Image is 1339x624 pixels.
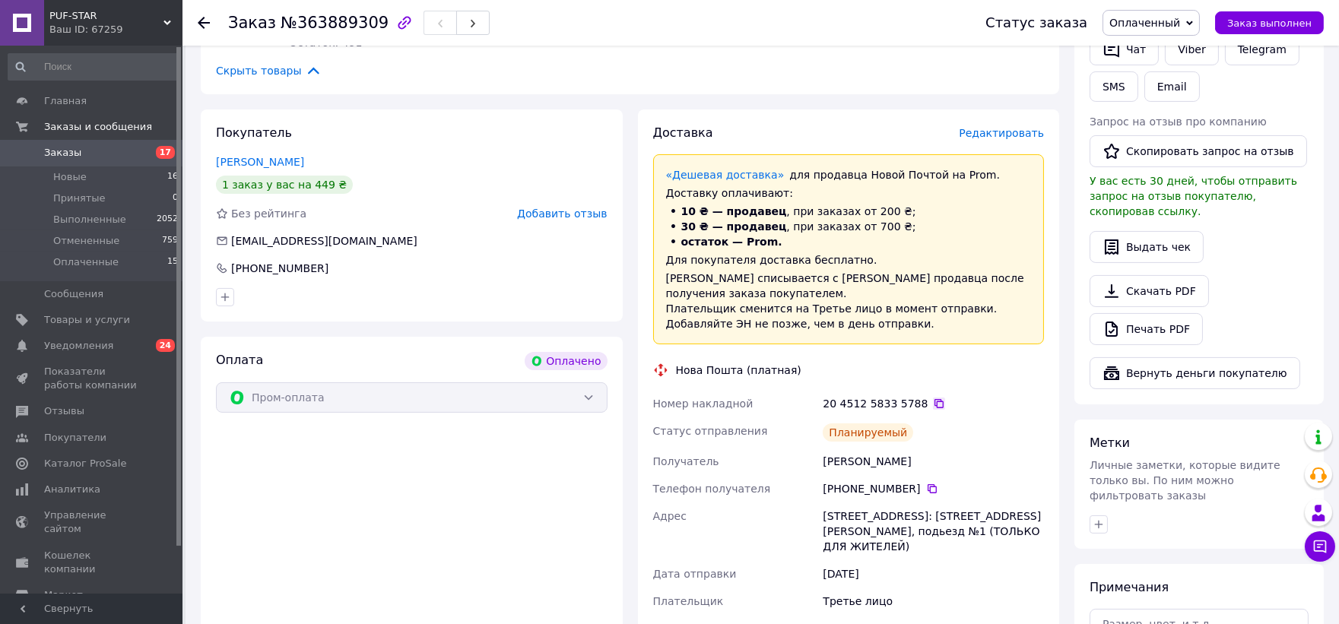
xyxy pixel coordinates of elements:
[666,252,1032,268] div: Для покупателя доставка бесплатно.
[517,207,607,220] span: Добавить отзыв
[216,156,304,168] a: [PERSON_NAME]
[681,236,782,248] span: остаток — Prom.
[1144,71,1200,102] button: Email
[53,234,119,248] span: Отмененные
[44,508,141,536] span: Управление сайтом
[167,255,178,269] span: 15
[666,271,1032,331] div: [PERSON_NAME] списывается с [PERSON_NAME] продавца после получения заказа покупателем. Плательщик...
[1090,71,1138,102] button: SMS
[820,560,1047,588] div: [DATE]
[681,220,787,233] span: 30 ₴ — продавец
[666,219,1032,234] li: , при заказах от 700 ₴;
[1090,33,1159,65] button: Чат
[8,53,179,81] input: Поиск
[820,502,1047,560] div: [STREET_ADDRESS]: [STREET_ADDRESS][PERSON_NAME], подьезд №1 (ТОЛЬКО ДЛЯ ЖИТЕЛЕЙ)
[1090,135,1307,167] button: Скопировать запрос на отзыв
[44,120,152,134] span: Заказы и сообщения
[681,205,787,217] span: 10 ₴ — продавец
[156,146,175,159] span: 17
[820,588,1047,615] div: Третье лицо
[1109,17,1180,29] span: Оплаченный
[231,235,417,247] span: [EMAIL_ADDRESS][DOMAIN_NAME]
[666,169,785,181] a: «Дешевая доставка»
[216,125,292,140] span: Покупатель
[1225,33,1299,65] a: Telegram
[1090,116,1267,128] span: Запрос на отзыв про компанию
[666,167,1032,182] div: для продавца Новой Почтой на Prom.
[231,207,306,220] span: Без рейтинга
[1305,531,1335,562] button: Чат с покупателем
[289,36,363,49] span: Остаток: 491
[216,62,322,79] span: Скрыть товары
[44,483,100,496] span: Аналитика
[53,255,119,269] span: Оплаченные
[653,455,719,467] span: Получатель
[1090,580,1169,594] span: Примечания
[49,9,163,23] span: PUF-STAR
[1090,175,1297,217] span: У вас есть 30 дней, чтобы отправить запрос на отзыв покупателю, скопировав ссылку.
[156,339,175,352] span: 24
[653,510,687,522] span: Адрес
[216,353,263,367] span: Оплата
[173,192,178,205] span: 0
[653,398,754,410] span: Номер накладной
[653,595,724,607] span: Плательщик
[525,352,607,370] div: Оплачено
[44,404,84,418] span: Отзывы
[44,313,130,327] span: Товары и услуги
[198,15,210,30] div: Вернуться назад
[228,14,276,32] span: Заказ
[666,185,1032,201] div: Доставку оплачивают:
[1090,357,1300,389] button: Вернуть деньги покупателю
[1090,436,1130,450] span: Метки
[44,94,87,108] span: Главная
[53,213,126,226] span: Выполненные
[53,170,87,184] span: Новые
[44,287,103,301] span: Сообщения
[157,213,178,226] span: 2052
[167,170,178,184] span: 16
[959,127,1044,139] span: Редактировать
[216,176,353,194] div: 1 заказ у вас на 449 ₴
[44,457,126,470] span: Каталог ProSale
[1090,459,1280,502] span: Личные заметки, которые видите только вы. По ним можно фильтровать заказы
[281,14,389,32] span: №363889309
[1227,17,1312,29] span: Заказ выполнен
[820,448,1047,475] div: [PERSON_NAME]
[672,363,805,378] div: Нова Пошта (платная)
[1090,231,1204,263] button: Выдать чек
[823,396,1044,411] div: 20 4512 5833 5788
[49,23,182,36] div: Ваш ID: 67259
[1090,275,1209,307] a: Скачать PDF
[44,146,81,160] span: Заказы
[44,588,83,602] span: Маркет
[44,431,106,445] span: Покупатели
[1165,33,1218,65] a: Viber
[653,483,771,495] span: Телефон получателя
[823,423,913,442] div: Планируемый
[653,125,713,140] span: Доставка
[653,568,737,580] span: Дата отправки
[985,15,1087,30] div: Статус заказа
[44,365,141,392] span: Показатели работы компании
[230,261,330,276] div: [PHONE_NUMBER]
[1215,11,1324,34] button: Заказ выполнен
[666,204,1032,219] li: , при заказах от 200 ₴;
[53,192,106,205] span: Принятые
[653,425,768,437] span: Статус отправления
[823,481,1044,496] div: [PHONE_NUMBER]
[162,234,178,248] span: 759
[1090,313,1203,345] a: Печать PDF
[44,549,141,576] span: Кошелек компании
[44,339,113,353] span: Уведомления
